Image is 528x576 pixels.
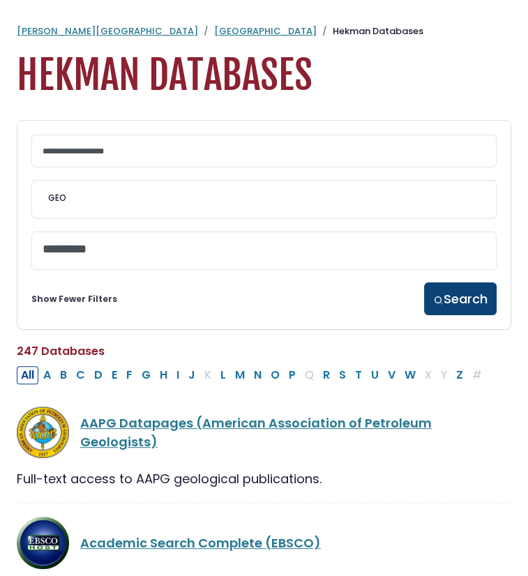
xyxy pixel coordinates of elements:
[367,366,383,384] button: Filter Results U
[72,366,89,384] button: Filter Results C
[17,24,511,38] nav: breadcrumb
[43,243,485,257] textarea: Search
[424,282,497,315] button: Search
[351,366,366,384] button: Filter Results T
[17,343,105,359] span: 247 Databases
[69,191,79,206] textarea: Search
[56,366,71,384] button: Filter Results B
[317,24,423,38] li: Hekman Databases
[17,52,511,99] h1: Hekman Databases
[384,366,400,384] button: Filter Results V
[80,414,432,450] a: AAPG Datapages (American Association of Petroleum Geologists)
[137,366,155,384] button: Filter Results G
[31,293,117,305] a: Show Fewer Filters
[80,534,321,552] a: Academic Search Complete (EBSCO)
[285,366,300,384] button: Filter Results P
[184,366,199,384] button: Filter Results J
[250,366,266,384] button: Filter Results N
[17,365,488,383] div: Alpha-list to filter by first letter of database name
[156,366,172,384] button: Filter Results H
[122,366,137,384] button: Filter Results F
[214,24,317,38] a: [GEOGRAPHIC_DATA]
[48,192,66,204] span: GEO
[31,135,497,167] input: Search database by title or keyword
[335,366,350,384] button: Filter Results S
[39,366,55,384] button: Filter Results A
[400,366,420,384] button: Filter Results W
[17,24,198,38] a: [PERSON_NAME][GEOGRAPHIC_DATA]
[43,192,66,204] li: GEO
[172,366,183,384] button: Filter Results I
[319,366,334,384] button: Filter Results R
[452,366,467,384] button: Filter Results Z
[90,366,107,384] button: Filter Results D
[107,366,121,384] button: Filter Results E
[216,366,230,384] button: Filter Results L
[231,366,249,384] button: Filter Results M
[17,366,38,384] button: All
[266,366,284,384] button: Filter Results O
[17,469,511,488] div: Full-text access to AAPG geological publications.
